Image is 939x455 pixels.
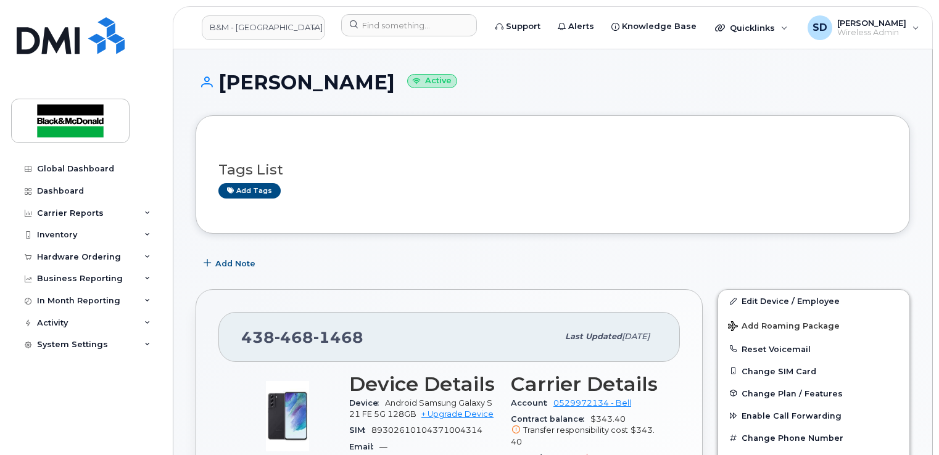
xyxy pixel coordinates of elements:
[215,258,255,269] span: Add Note
[196,252,266,274] button: Add Note
[511,398,553,408] span: Account
[742,388,843,398] span: Change Plan / Features
[349,398,385,408] span: Device
[349,398,492,419] span: Android Samsung Galaxy S21 FE 5G 128GB
[718,382,909,404] button: Change Plan / Features
[728,321,840,333] span: Add Roaming Package
[511,373,658,395] h3: Carrier Details
[622,332,650,341] span: [DATE]
[718,427,909,449] button: Change Phone Number
[565,332,622,341] span: Last updated
[349,425,371,435] span: SIM
[349,442,379,451] span: Email
[511,414,658,448] span: $343.40
[718,338,909,360] button: Reset Voicemail
[407,74,457,88] small: Active
[421,409,494,419] a: + Upgrade Device
[196,72,910,93] h1: [PERSON_NAME]
[553,398,631,408] a: 0529972134 - Bell
[511,414,590,424] span: Contract balance
[371,425,482,435] span: 89302610104371004314
[511,425,655,446] span: $343.40
[349,373,496,395] h3: Device Details
[718,313,909,338] button: Add Roaming Package
[523,425,628,435] span: Transfer responsibility cost
[718,404,909,427] button: Enable Call Forwarding
[718,360,909,382] button: Change SIM Card
[250,379,325,453] img: image20231002-3703462-abbrul.jpeg
[379,442,387,451] span: —
[313,328,363,346] span: 1468
[218,162,887,178] h3: Tags List
[742,411,842,420] span: Enable Call Forwarding
[218,183,281,199] a: Add tags
[275,328,313,346] span: 468
[718,290,909,312] a: Edit Device / Employee
[241,328,363,346] span: 438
